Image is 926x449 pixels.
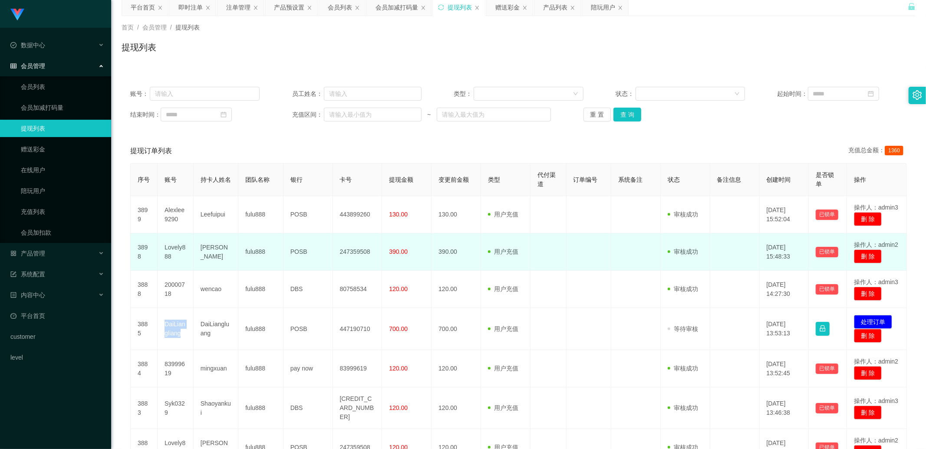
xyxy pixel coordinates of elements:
a: customer [10,328,104,345]
span: 用户充值 [488,325,518,332]
a: 充值列表 [21,203,104,220]
span: 审核成功 [668,365,698,372]
button: 已锁单 [816,210,838,220]
span: 状态 [668,176,680,183]
i: 图标: close [253,5,258,10]
td: fulu888 [238,233,283,271]
input: 请输入 [150,87,260,101]
span: 会员管理 [10,62,45,69]
span: 等待审核 [668,325,698,332]
td: Lovely888 [158,233,194,271]
td: Alexlee9290 [158,196,194,233]
td: DaiLiangliang [158,308,194,350]
span: 操作 [854,176,866,183]
td: 83999619 [158,350,194,387]
td: fulu888 [238,271,283,308]
td: 700.00 [432,308,481,350]
span: 类型： [454,89,474,98]
h1: 提现列表 [122,41,156,54]
i: 图标: setting [913,90,922,100]
span: 审核成功 [668,404,698,411]
td: 3888 [131,271,158,308]
td: POSB [283,308,333,350]
span: 用户充值 [488,211,518,218]
td: DBS [283,271,333,308]
span: 审核成功 [668,248,698,255]
td: Leefuipui [194,196,238,233]
span: 1360 [885,146,903,155]
td: [DATE] 14:27:30 [760,271,809,308]
span: 银行 [290,176,303,183]
span: 创建时间 [767,176,791,183]
td: Shaoyankui [194,387,238,429]
i: 图标: form [10,271,16,277]
span: 120.00 [389,285,408,292]
span: 是否锁单 [816,171,834,187]
i: 图标: close [355,5,360,10]
td: DBS [283,387,333,429]
span: 首页 [122,24,134,31]
i: 图标: close [522,5,527,10]
td: [DATE] 13:53:13 [760,308,809,350]
td: 3899 [131,196,158,233]
td: 3883 [131,387,158,429]
input: 请输入 [324,87,422,101]
span: 120.00 [389,365,408,372]
i: 图标: close [421,5,426,10]
a: 在线用户 [21,161,104,179]
td: 3885 [131,308,158,350]
td: fulu888 [238,308,283,350]
span: 起始时间： [778,89,808,98]
a: 图标: dashboard平台首页 [10,307,104,324]
td: 83999619 [333,350,382,387]
span: 账号： [130,89,150,98]
td: POSB [283,196,333,233]
td: [DATE] 15:52:04 [760,196,809,233]
i: 图标: check-circle-o [10,42,16,48]
span: 操作人：admin3 [854,397,898,404]
span: 390.00 [389,248,408,255]
button: 已锁单 [816,403,838,413]
td: Syk0329 [158,387,194,429]
button: 图标: lock [816,322,830,336]
span: 变更前金额 [438,176,469,183]
td: [DATE] 13:46:38 [760,387,809,429]
span: 备注信息 [717,176,741,183]
span: 用户充值 [488,404,518,411]
span: 操作人：admin2 [854,437,898,444]
span: 员工姓名： [292,89,324,98]
i: 图标: calendar [221,111,227,118]
button: 删 除 [854,249,882,263]
button: 已锁单 [816,284,838,295]
td: [DATE] 15:48:33 [760,233,809,271]
img: logo.9652507e.png [10,9,24,21]
i: 图标: appstore-o [10,250,16,256]
td: 390.00 [432,233,481,271]
span: / [137,24,139,31]
button: 删 除 [854,366,882,380]
button: 删 除 [854,406,882,420]
td: mingxuan [194,350,238,387]
button: 查 询 [613,108,641,121]
span: 账号 [165,176,177,183]
i: 图标: sync [438,4,444,10]
a: 会员列表 [21,78,104,95]
span: 操作人：admin3 [854,204,898,211]
i: 图标: down [735,91,740,97]
span: 内容中心 [10,292,45,298]
a: 赠送彩金 [21,141,104,158]
div: 充值总金额： [848,146,907,156]
span: 130.00 [389,211,408,218]
td: [DATE] 13:52:45 [760,350,809,387]
td: 447190710 [333,308,382,350]
td: 443899260 [333,196,382,233]
td: [PERSON_NAME] [194,233,238,271]
span: 团队名称 [245,176,270,183]
td: 3898 [131,233,158,271]
i: 图标: calendar [868,91,874,97]
span: 操作人：admin2 [854,358,898,365]
a: 提现列表 [21,120,104,137]
td: 20000718 [158,271,194,308]
span: 结束时间： [130,110,161,119]
span: 用户充值 [488,248,518,255]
